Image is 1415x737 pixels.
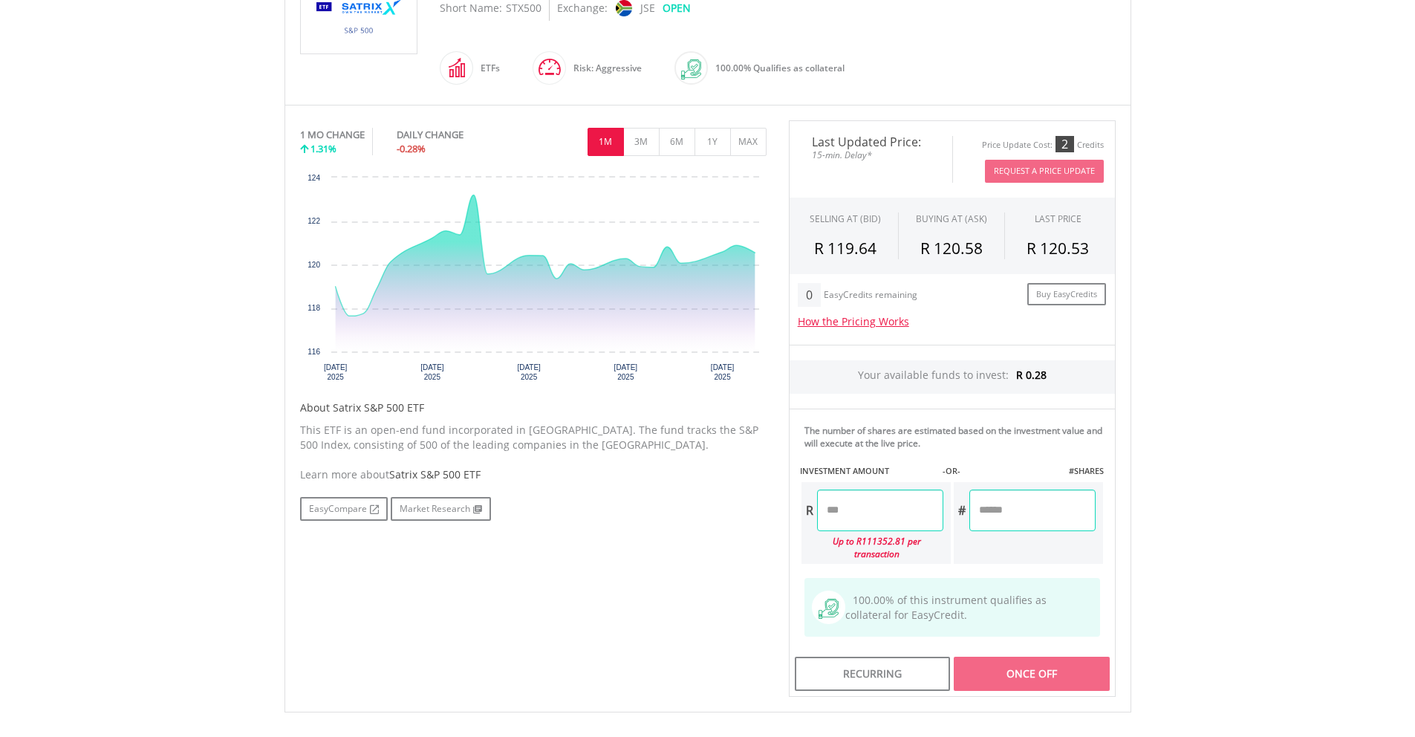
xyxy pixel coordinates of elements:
[473,51,500,86] div: ETFs
[614,363,637,381] text: [DATE] 2025
[300,467,767,482] div: Learn more about
[954,490,969,531] div: #
[1055,136,1074,152] div: 2
[308,261,320,269] text: 120
[323,363,347,381] text: [DATE] 2025
[300,423,767,452] p: This ETF is an open-end fund incorporated in [GEOGRAPHIC_DATA]. The fund tracks the S&P 500 Index...
[954,657,1109,691] div: Once Off
[798,314,909,328] a: How the Pricing Works
[916,212,987,225] span: BUYING AT (ASK)
[681,59,701,79] img: collateral-qualifying-green.svg
[943,465,960,477] label: -OR-
[801,136,941,148] span: Last Updated Price:
[308,217,320,225] text: 122
[1016,368,1047,382] span: R 0.28
[819,599,839,619] img: collateral-qualifying-green.svg
[1027,283,1106,306] a: Buy EasyCredits
[300,170,767,393] div: Chart. Highcharts interactive chart.
[920,238,983,259] span: R 120.58
[300,128,365,142] div: 1 MO CHANGE
[310,142,336,155] span: 1.31%
[1077,140,1104,151] div: Credits
[824,290,917,302] div: EasyCredits remaining
[814,238,876,259] span: R 119.64
[300,497,388,521] a: EasyCompare
[982,140,1053,151] div: Price Update Cost:
[790,360,1115,394] div: Your available funds to invest:
[389,467,481,481] span: Satrix S&P 500 ETF
[300,170,767,393] svg: Interactive chart
[391,497,491,521] a: Market Research
[715,62,845,74] span: 100.00% Qualifies as collateral
[800,465,889,477] label: INVESTMENT AMOUNT
[985,160,1104,183] button: Request A Price Update
[1069,465,1104,477] label: #SHARES
[795,657,950,691] div: Recurring
[308,348,320,356] text: 116
[308,304,320,312] text: 118
[801,531,943,564] div: Up to R111352.81 per transaction
[420,363,444,381] text: [DATE] 2025
[397,128,513,142] div: DAILY CHANGE
[659,128,695,156] button: 6M
[730,128,767,156] button: MAX
[300,400,767,415] h5: About Satrix S&P 500 ETF
[623,128,660,156] button: 3M
[397,142,426,155] span: -0.28%
[804,424,1109,449] div: The number of shares are estimated based on the investment value and will execute at the live price.
[798,283,821,307] div: 0
[517,363,541,381] text: [DATE] 2025
[695,128,731,156] button: 1Y
[801,148,941,162] span: 15-min. Delay*
[1035,212,1081,225] div: LAST PRICE
[588,128,624,156] button: 1M
[308,174,320,182] text: 124
[810,212,881,225] div: SELLING AT (BID)
[566,51,642,86] div: Risk: Aggressive
[1027,238,1089,259] span: R 120.53
[845,593,1047,622] span: 100.00% of this instrument qualifies as collateral for EasyCredit.
[710,363,734,381] text: [DATE] 2025
[801,490,817,531] div: R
